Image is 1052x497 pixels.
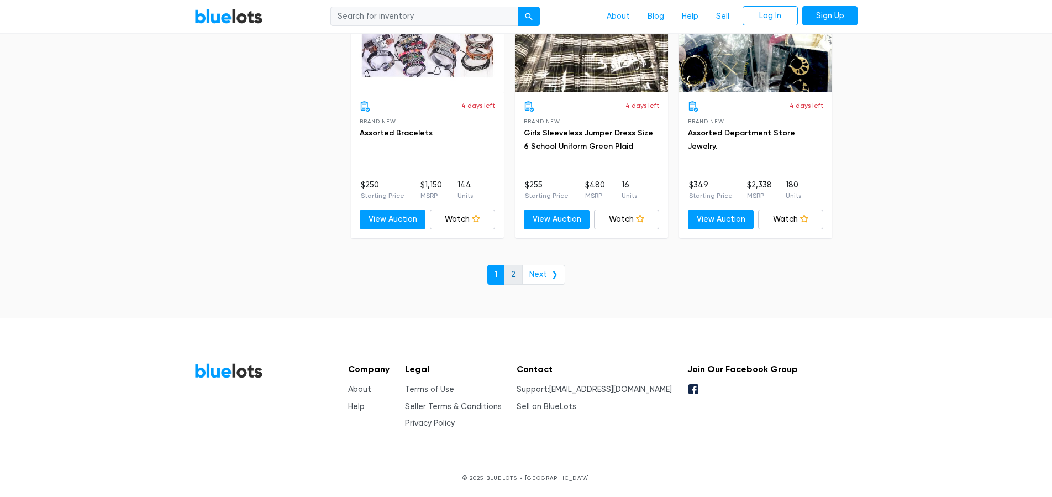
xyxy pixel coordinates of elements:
p: 4 days left [461,101,495,111]
a: Assorted Department Store Jewelry. [688,128,795,151]
a: View Auction [524,210,590,229]
a: Seller Terms & Conditions [405,402,502,411]
li: $255 [525,179,569,201]
a: Blog [639,6,673,27]
a: Sign Up [802,6,858,26]
a: Girls Sleeveless Jumper Dress Size 6 School Uniform Green Plaid [524,128,653,151]
p: Units [457,191,473,201]
p: Units [622,191,637,201]
li: $2,338 [747,179,772,201]
p: MSRP [585,191,605,201]
a: 1 [487,265,504,285]
p: 4 days left [625,101,659,111]
a: Next ❯ [522,265,565,285]
p: MSRP [420,191,442,201]
a: Assorted Bracelets [360,128,433,138]
p: Starting Price [361,191,404,201]
a: Help [673,6,707,27]
a: [EMAIL_ADDRESS][DOMAIN_NAME] [549,385,672,394]
p: MSRP [747,191,772,201]
li: $250 [361,179,404,201]
a: View Auction [360,210,425,229]
a: Watch [758,210,824,229]
li: 144 [457,179,473,201]
a: About [598,6,639,27]
p: © 2025 BLUELOTS • [GEOGRAPHIC_DATA] [194,474,858,482]
a: Privacy Policy [405,418,455,428]
p: 4 days left [790,101,823,111]
a: Sell [707,6,738,27]
span: Brand New [524,118,560,124]
input: Search for inventory [330,7,518,27]
p: Starting Price [525,191,569,201]
p: Units [786,191,801,201]
a: Terms of Use [405,385,454,394]
li: $349 [689,179,733,201]
a: BlueLots [194,363,263,379]
li: 180 [786,179,801,201]
a: About [348,385,371,394]
li: 16 [622,179,637,201]
a: Help [348,402,365,411]
p: Starting Price [689,191,733,201]
a: Sell on BlueLots [517,402,576,411]
h5: Contact [517,364,672,374]
li: $1,150 [420,179,442,201]
span: Brand New [360,118,396,124]
li: $480 [585,179,605,201]
h5: Company [348,364,390,374]
li: Support: [517,384,672,396]
a: Watch [430,210,496,229]
a: View Auction [688,210,754,229]
a: 2 [504,265,523,285]
h5: Join Our Facebook Group [687,364,798,374]
span: Brand New [688,118,724,124]
a: Log In [743,6,798,26]
a: BlueLots [194,8,263,24]
h5: Legal [405,364,502,374]
a: Watch [594,210,660,229]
